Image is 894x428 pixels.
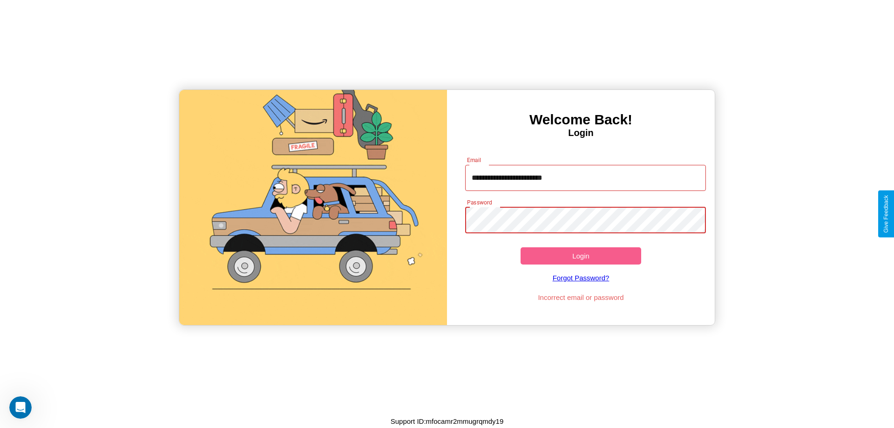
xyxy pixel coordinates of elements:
a: Forgot Password? [461,265,702,291]
label: Email [467,156,481,164]
h3: Welcome Back! [447,112,715,128]
img: gif [179,90,447,325]
label: Password [467,198,492,206]
p: Incorrect email or password [461,291,702,304]
button: Login [521,247,641,265]
p: Support ID: mfocamr2mmugrqmdy19 [391,415,504,428]
h4: Login [447,128,715,138]
iframe: Intercom live chat [9,396,32,419]
div: Give Feedback [883,195,889,233]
